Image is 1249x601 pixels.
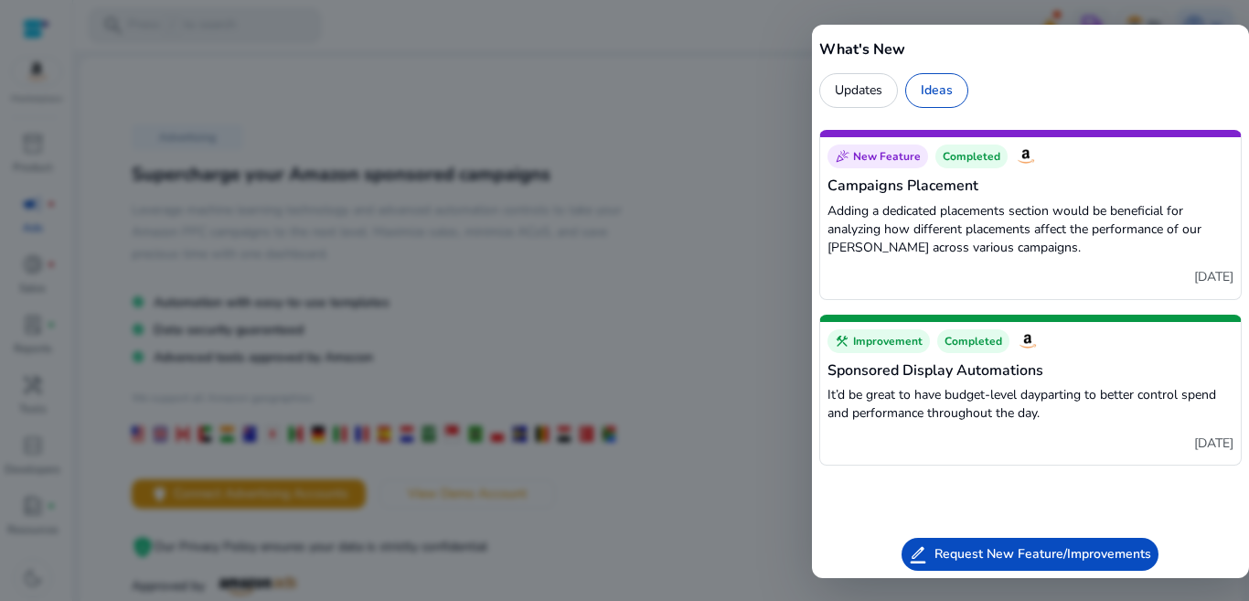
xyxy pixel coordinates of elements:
p: [DATE] [827,268,1233,286]
p: Adding a dedicated placements section would be beneficial for analyzing how different placements ... [827,202,1233,257]
span: Improvement [853,334,923,349]
h5: Sponsored Display Automations [827,360,1233,381]
h5: Campaigns Placement [827,175,1233,197]
span: Completed [943,149,1000,164]
p: [DATE] [827,435,1233,453]
span: Request New Feature/Improvements [934,545,1151,563]
span: New Feature [853,149,921,164]
span: construction [835,334,849,349]
span: Completed [945,334,1002,349]
img: Amazon [1017,330,1039,352]
span: celebration [835,149,849,164]
img: Amazon [1015,145,1037,167]
div: Ideas [905,73,968,108]
span: border_color [909,545,927,563]
h5: What's New [819,38,1242,60]
p: It’d be great to have budget-level dayparting to better control spend and performance throughout ... [827,386,1233,423]
div: Updates [819,73,898,108]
